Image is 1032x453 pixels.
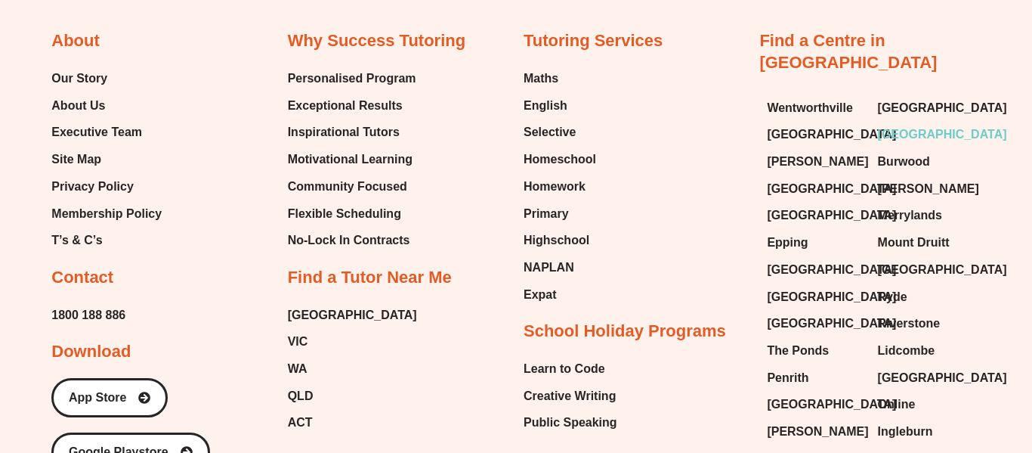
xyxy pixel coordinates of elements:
[524,175,586,198] span: Homework
[524,148,596,171] a: Homeschool
[51,121,162,144] a: Executive Team
[878,204,973,227] a: Merrylands
[288,30,466,52] h2: Why Success Tutoring
[878,393,916,416] span: Online
[51,267,113,289] h2: Contact
[524,203,596,225] a: Primary
[524,121,596,144] a: Selective
[288,67,416,90] span: Personalised Program
[767,150,862,173] a: [PERSON_NAME]
[767,312,862,335] a: [GEOGRAPHIC_DATA]
[69,392,126,404] span: App Store
[524,358,617,380] a: Learn to Code
[956,380,1032,453] iframe: Chat Widget
[767,286,862,309] a: [GEOGRAPHIC_DATA]
[51,175,162,198] a: Privacy Policy
[288,330,417,353] a: VIC
[878,286,907,309] span: Ryde
[51,67,107,90] span: Our Story
[767,204,896,227] span: [GEOGRAPHIC_DATA]
[878,150,973,173] a: Burwood
[878,178,973,200] a: [PERSON_NAME]
[51,229,102,252] span: T’s & C’s
[524,229,589,252] span: Highschool
[288,411,417,434] a: ACT
[524,284,596,306] a: Expat
[767,259,896,281] span: [GEOGRAPHIC_DATA]
[878,312,973,335] a: Riverstone
[759,31,937,72] a: Find a Centre in [GEOGRAPHIC_DATA]
[878,231,973,254] a: Mount Druitt
[878,123,973,146] a: [GEOGRAPHIC_DATA]
[288,304,417,327] a: [GEOGRAPHIC_DATA]
[51,304,125,327] a: 1800 188 886
[767,231,862,254] a: Epping
[767,97,853,119] span: Wentworthville
[878,123,1007,146] span: [GEOGRAPHIC_DATA]
[878,204,942,227] span: Merrylands
[288,330,308,353] span: VIC
[767,340,862,362] a: The Ponds
[767,97,862,119] a: Wentworthville
[767,231,808,254] span: Epping
[767,312,896,335] span: [GEOGRAPHIC_DATA]
[524,385,617,408] a: Creative Writing
[51,95,162,117] a: About Us
[51,203,162,225] a: Membership Policy
[524,284,557,306] span: Expat
[288,148,416,171] a: Motivational Learning
[524,95,567,117] span: English
[288,148,412,171] span: Motivational Learning
[288,175,407,198] span: Community Focused
[878,259,1007,281] span: [GEOGRAPHIC_DATA]
[524,229,596,252] a: Highschool
[767,150,868,173] span: [PERSON_NAME]
[51,95,105,117] span: About Us
[524,203,569,225] span: Primary
[767,178,896,200] span: [GEOGRAPHIC_DATA]
[288,411,313,434] span: ACT
[288,385,314,408] span: QLD
[288,95,403,117] span: Exceptional Results
[767,420,868,443] span: [PERSON_NAME]
[878,340,935,362] span: Lidcombe
[524,358,605,380] span: Learn to Code
[524,411,617,434] a: Public Speaking
[288,229,416,252] a: No-Lock In Contracts
[767,420,862,443] a: [PERSON_NAME]
[767,393,862,416] a: [GEOGRAPHIC_DATA]
[524,67,558,90] span: Maths
[51,341,131,363] h2: Download
[767,286,896,309] span: [GEOGRAPHIC_DATA]
[524,121,576,144] span: Selective
[878,312,941,335] span: Riverstone
[51,378,168,417] a: App Store
[878,97,973,119] a: [GEOGRAPHIC_DATA]
[767,340,829,362] span: The Ponds
[288,203,416,225] a: Flexible Scheduling
[878,178,979,200] span: [PERSON_NAME]
[524,321,726,343] h2: School Holiday Programs
[288,203,401,225] span: Flexible Scheduling
[288,385,417,408] a: QLD
[51,148,162,171] a: Site Map
[288,95,416,117] a: Exceptional Results
[288,229,410,252] span: No-Lock In Contracts
[288,267,452,289] h2: Find a Tutor Near Me
[288,358,307,380] span: WA
[878,420,933,443] span: Ingleburn
[288,121,416,144] a: Inspirational Tutors
[767,367,808,389] span: Penrith
[524,30,663,52] h2: Tutoring Services
[767,123,862,146] a: [GEOGRAPHIC_DATA]
[878,231,950,254] span: Mount Druitt
[878,150,930,173] span: Burwood
[767,123,896,146] span: [GEOGRAPHIC_DATA]
[524,385,616,408] span: Creative Writing
[878,420,973,443] a: Ingleburn
[767,178,862,200] a: [GEOGRAPHIC_DATA]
